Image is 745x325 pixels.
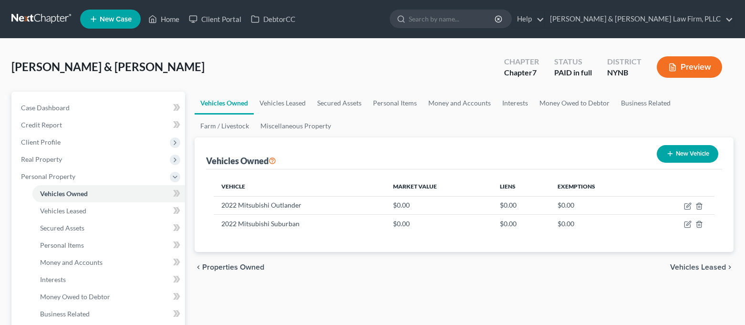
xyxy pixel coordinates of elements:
[550,177,645,196] th: Exemptions
[40,207,86,215] span: Vehicles Leased
[554,56,592,67] div: Status
[21,155,62,163] span: Real Property
[512,10,544,28] a: Help
[32,305,185,323] a: Business Related
[534,92,615,115] a: Money Owed to Debtor
[497,92,534,115] a: Interests
[214,177,386,196] th: Vehicle
[32,237,185,254] a: Personal Items
[195,115,255,137] a: Farm / Livestock
[32,185,185,202] a: Vehicles Owned
[32,271,185,288] a: Interests
[195,263,264,271] button: chevron_left Properties Owned
[504,56,539,67] div: Chapter
[615,92,676,115] a: Business Related
[100,16,132,23] span: New Case
[21,121,62,129] span: Credit Report
[409,10,496,28] input: Search by name...
[32,254,185,271] a: Money and Accounts
[32,220,185,237] a: Secured Assets
[532,68,537,77] span: 7
[21,138,61,146] span: Client Profile
[550,215,645,233] td: $0.00
[492,196,550,214] td: $0.00
[385,177,492,196] th: Market Value
[214,196,386,214] td: 2022 Mitsubishi Outlander
[144,10,184,28] a: Home
[195,92,254,115] a: Vehicles Owned
[40,275,66,283] span: Interests
[423,92,497,115] a: Money and Accounts
[726,263,734,271] i: chevron_right
[670,263,726,271] span: Vehicles Leased
[214,215,386,233] td: 2022 Mitsubishi Suburban
[713,293,735,315] iframe: Intercom live chat
[40,189,88,198] span: Vehicles Owned
[670,263,734,271] button: Vehicles Leased chevron_right
[385,196,492,214] td: $0.00
[40,293,110,301] span: Money Owed to Debtor
[554,67,592,78] div: PAID in full
[40,241,84,249] span: Personal Items
[32,202,185,220] a: Vehicles Leased
[13,99,185,116] a: Case Dashboard
[545,10,733,28] a: [PERSON_NAME] & [PERSON_NAME] Law Firm, PLLC
[13,116,185,134] a: Credit Report
[254,92,311,115] a: Vehicles Leased
[311,92,367,115] a: Secured Assets
[492,177,550,196] th: Liens
[195,263,202,271] i: chevron_left
[40,224,84,232] span: Secured Assets
[184,10,246,28] a: Client Portal
[492,215,550,233] td: $0.00
[246,10,300,28] a: DebtorCC
[607,56,642,67] div: District
[11,60,205,73] span: [PERSON_NAME] & [PERSON_NAME]
[657,145,718,163] button: New Vehicle
[21,172,75,180] span: Personal Property
[206,155,276,167] div: Vehicles Owned
[40,310,90,318] span: Business Related
[607,67,642,78] div: NYNB
[32,288,185,305] a: Money Owed to Debtor
[504,67,539,78] div: Chapter
[202,263,264,271] span: Properties Owned
[40,258,103,266] span: Money and Accounts
[21,104,70,112] span: Case Dashboard
[255,115,337,137] a: Miscellaneous Property
[657,56,722,78] button: Preview
[385,215,492,233] td: $0.00
[550,196,645,214] td: $0.00
[367,92,423,115] a: Personal Items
